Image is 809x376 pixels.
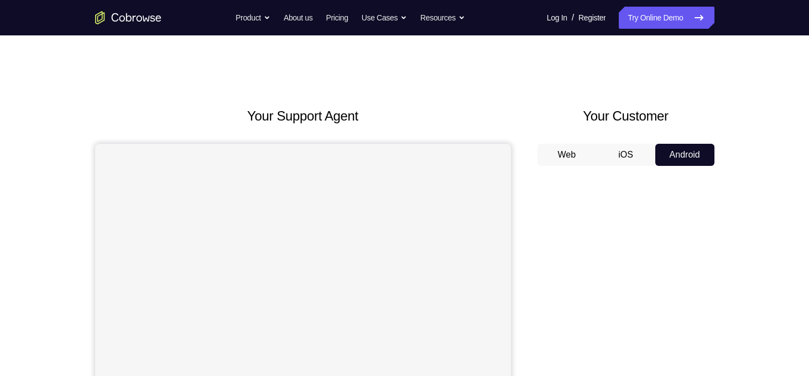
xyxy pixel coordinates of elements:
[537,144,597,166] button: Web
[596,144,655,166] button: iOS
[655,144,714,166] button: Android
[326,7,348,29] a: Pricing
[420,7,465,29] button: Resources
[95,11,161,24] a: Go to the home page
[547,7,567,29] a: Log In
[284,7,312,29] a: About us
[619,7,714,29] a: Try Online Demo
[236,7,270,29] button: Product
[537,106,714,126] h2: Your Customer
[95,106,511,126] h2: Your Support Agent
[578,7,606,29] a: Register
[362,7,407,29] button: Use Cases
[572,11,574,24] span: /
